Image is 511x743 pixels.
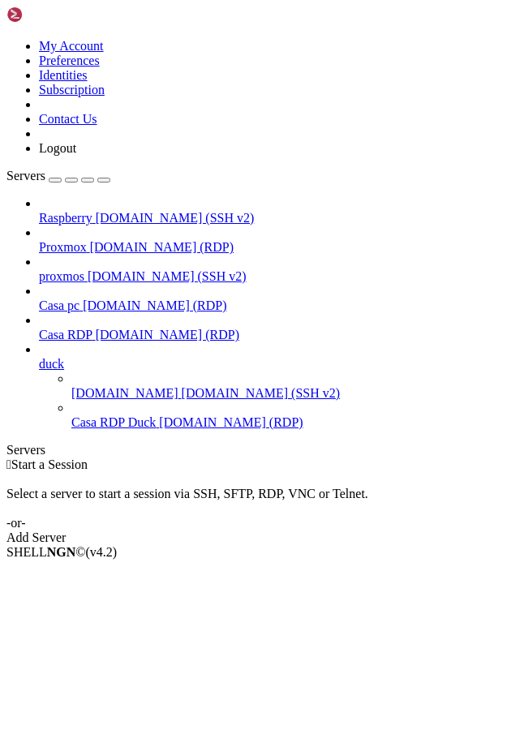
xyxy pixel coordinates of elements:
[96,328,239,341] span: [DOMAIN_NAME] (RDP)
[39,141,76,155] a: Logout
[71,401,505,430] li: Casa RDP Duck [DOMAIN_NAME] (RDP)
[39,328,505,342] a: Casa RDP [DOMAIN_NAME] (RDP)
[39,298,505,313] a: Casa pc [DOMAIN_NAME] (RDP)
[71,386,178,400] span: [DOMAIN_NAME]
[83,298,226,312] span: [DOMAIN_NAME] (RDP)
[39,112,97,126] a: Contact Us
[39,196,505,225] li: Raspberry [DOMAIN_NAME] (SSH v2)
[6,472,505,530] div: Select a server to start a session via SSH, SFTP, RDP, VNC or Telnet. -or-
[86,545,118,559] span: 4.2.0
[6,6,100,23] img: Shellngn
[39,68,88,82] a: Identities
[39,342,505,430] li: duck
[39,269,505,284] a: proxmos [DOMAIN_NAME] (SSH v2)
[39,83,105,97] a: Subscription
[39,54,100,67] a: Preferences
[39,225,505,255] li: Proxmox [DOMAIN_NAME] (RDP)
[96,211,255,225] span: [DOMAIN_NAME] (SSH v2)
[39,298,79,312] span: Casa pc
[6,457,11,471] span: 
[71,371,505,401] li: [DOMAIN_NAME] [DOMAIN_NAME] (SSH v2)
[90,240,234,254] span: [DOMAIN_NAME] (RDP)
[47,545,76,559] b: NGN
[88,269,247,283] span: [DOMAIN_NAME] (SSH v2)
[11,457,88,471] span: Start a Session
[6,443,505,457] div: Servers
[71,415,156,429] span: Casa RDP Duck
[39,211,92,225] span: Raspberry
[39,269,84,283] span: proxmos
[159,415,303,429] span: [DOMAIN_NAME] (RDP)
[6,169,45,183] span: Servers
[39,255,505,284] li: proxmos [DOMAIN_NAME] (SSH v2)
[71,415,505,430] a: Casa RDP Duck [DOMAIN_NAME] (RDP)
[39,357,64,371] span: duck
[39,313,505,342] li: Casa RDP [DOMAIN_NAME] (RDP)
[39,240,87,254] span: Proxmox
[39,284,505,313] li: Casa pc [DOMAIN_NAME] (RDP)
[6,169,110,183] a: Servers
[39,357,505,371] a: duck
[6,530,505,545] div: Add Server
[6,545,117,559] span: SHELL ©
[71,386,505,401] a: [DOMAIN_NAME] [DOMAIN_NAME] (SSH v2)
[39,328,92,341] span: Casa RDP
[39,39,104,53] a: My Account
[39,211,505,225] a: Raspberry [DOMAIN_NAME] (SSH v2)
[39,240,505,255] a: Proxmox [DOMAIN_NAME] (RDP)
[182,386,341,400] span: [DOMAIN_NAME] (SSH v2)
